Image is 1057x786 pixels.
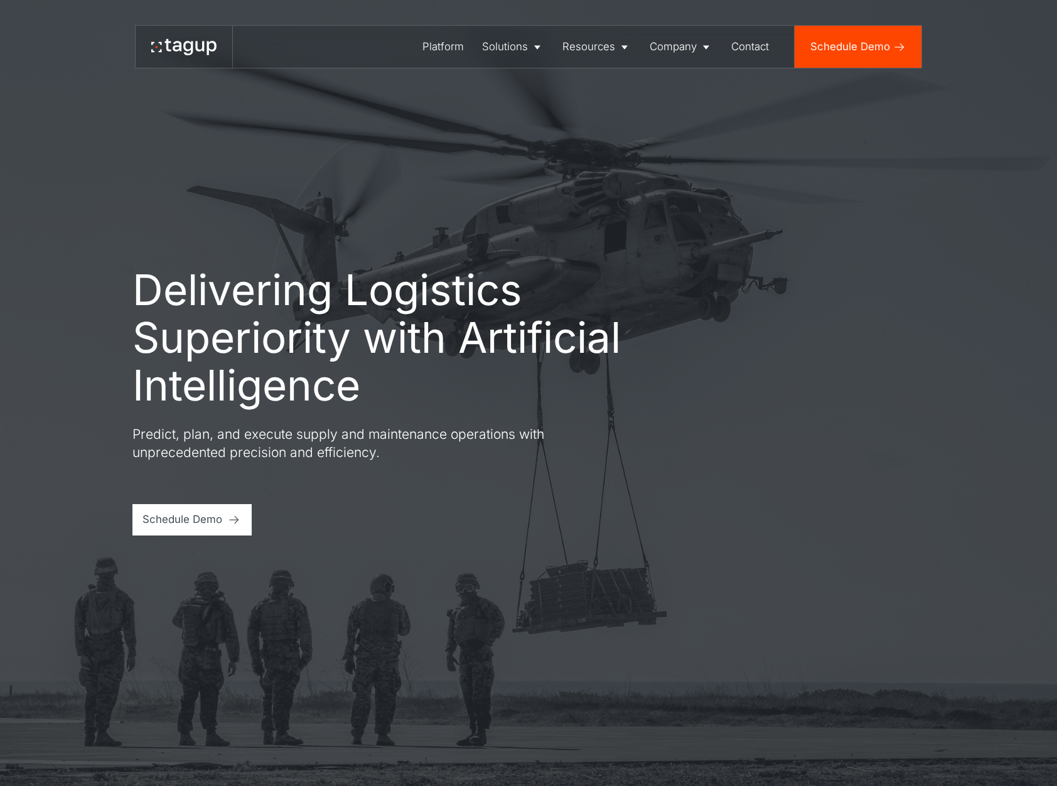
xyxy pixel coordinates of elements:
div: Schedule Demo [810,39,890,55]
p: Predict, plan, and execute supply and maintenance operations with unprecedented precision and eff... [132,425,584,462]
h1: Delivering Logistics Superiority with Artificial Intelligence [132,266,660,409]
a: Schedule Demo [132,504,252,536]
div: Platform [422,39,464,55]
a: Schedule Demo [795,26,922,68]
div: Solutions [482,39,528,55]
div: Company [650,39,697,55]
div: Resources [562,39,615,55]
div: Schedule Demo [142,512,222,527]
a: Contact [722,26,778,68]
a: Resources [553,26,640,68]
a: Solutions [473,26,554,68]
div: Contact [731,39,769,55]
a: Company [640,26,722,68]
a: Platform [413,26,473,68]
